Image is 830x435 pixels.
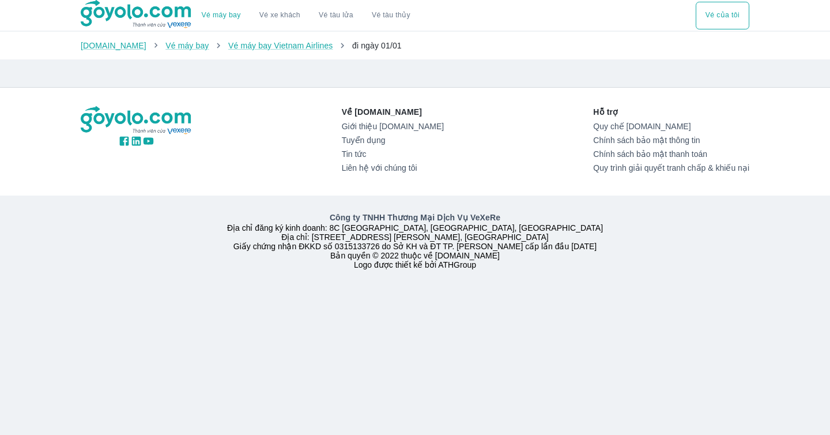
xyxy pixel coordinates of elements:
[593,149,749,159] a: Chính sách bảo mật thanh toán
[193,2,420,29] div: choose transportation mode
[342,149,444,159] a: Tin tức
[363,2,420,29] button: Vé tàu thủy
[593,106,749,118] p: Hỗ trợ
[696,2,749,29] button: Vé của tôi
[593,136,749,145] a: Chính sách bảo mật thông tin
[202,11,241,20] a: Vé máy bay
[342,163,444,172] a: Liên hệ với chúng tôi
[81,40,749,51] nav: breadcrumb
[165,41,209,50] a: Vé máy bay
[310,2,363,29] a: Vé tàu lửa
[83,212,747,223] p: Công ty TNHH Thương Mại Dịch Vụ VeXeRe
[593,122,749,131] a: Quy chế [DOMAIN_NAME]
[81,106,193,135] img: logo
[342,106,444,118] p: Về [DOMAIN_NAME]
[259,11,300,20] a: Vé xe khách
[228,41,333,50] a: Vé máy bay Vietnam Airlines
[593,163,749,172] a: Quy trình giải quyết tranh chấp & khiếu nại
[352,41,402,50] span: đi ngày 01/01
[696,2,749,29] div: choose transportation mode
[342,122,444,131] a: Giới thiệu [DOMAIN_NAME]
[342,136,444,145] a: Tuyển dụng
[74,212,756,269] div: Địa chỉ đăng ký kinh doanh: 8C [GEOGRAPHIC_DATA], [GEOGRAPHIC_DATA], [GEOGRAPHIC_DATA] Địa chỉ: [...
[81,41,146,50] a: [DOMAIN_NAME]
